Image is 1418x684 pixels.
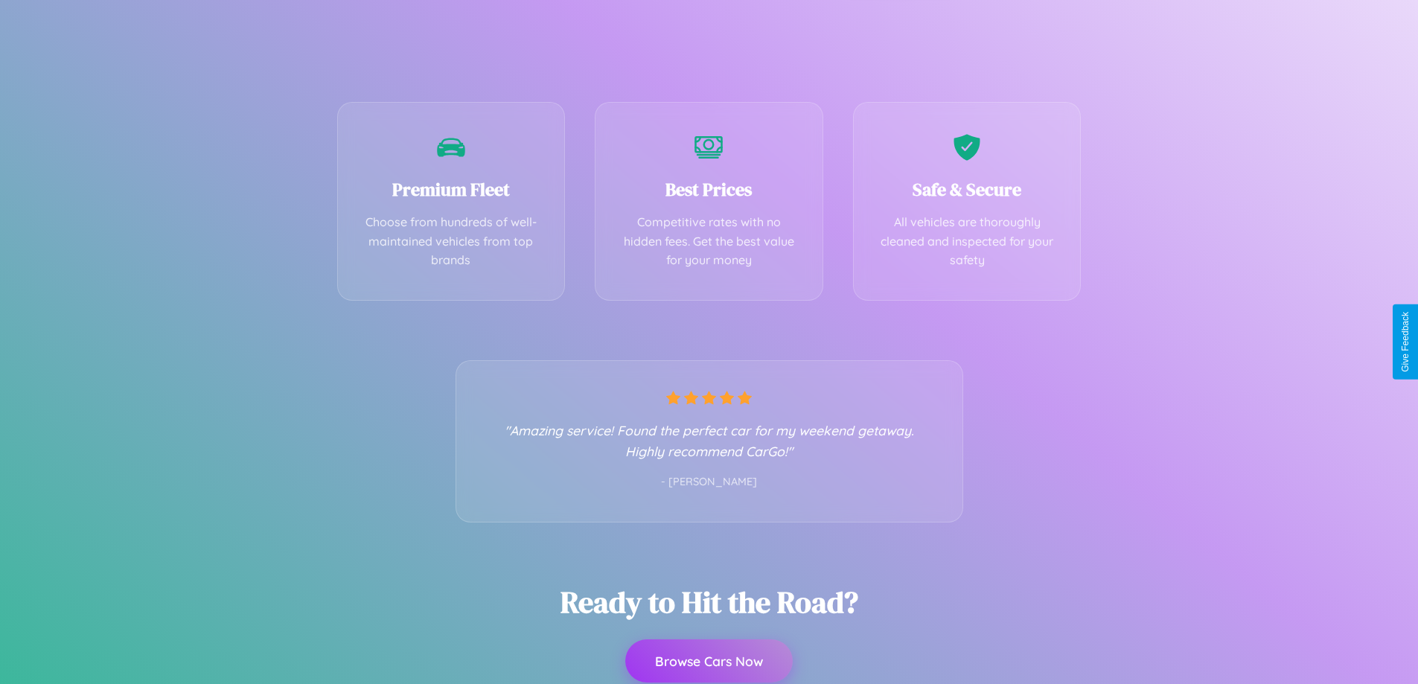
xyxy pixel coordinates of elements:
button: Browse Cars Now [625,639,793,683]
p: All vehicles are thoroughly cleaned and inspected for your safety [876,213,1058,270]
p: Choose from hundreds of well-maintained vehicles from top brands [360,213,543,270]
p: Competitive rates with no hidden fees. Get the best value for your money [618,213,800,270]
p: "Amazing service! Found the perfect car for my weekend getaway. Highly recommend CarGo!" [486,420,933,461]
div: Give Feedback [1400,312,1411,372]
h3: Premium Fleet [360,177,543,202]
h3: Best Prices [618,177,800,202]
h3: Safe & Secure [876,177,1058,202]
h2: Ready to Hit the Road? [561,582,858,622]
p: - [PERSON_NAME] [486,473,933,492]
